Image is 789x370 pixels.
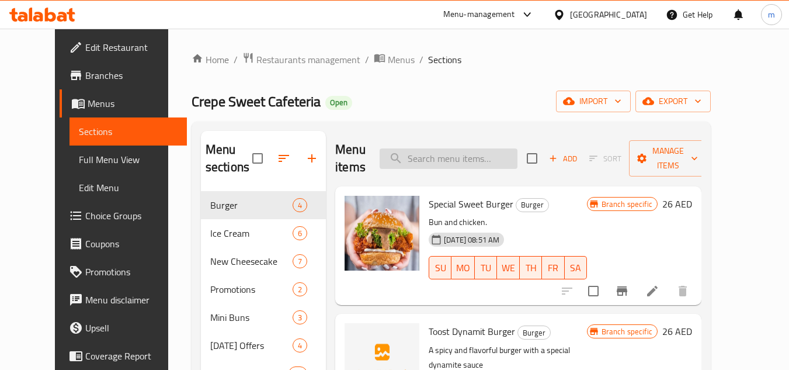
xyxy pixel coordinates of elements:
span: Menus [88,96,178,110]
li: / [234,53,238,67]
div: Mini Buns3 [201,303,326,331]
a: Sections [69,117,187,146]
button: Branch-specific-item [608,277,636,305]
button: FR [542,256,564,279]
span: Open [325,98,352,108]
a: Edit menu item [645,284,659,298]
span: Coupons [85,237,178,251]
span: Burger [518,326,550,340]
div: [GEOGRAPHIC_DATA] [570,8,647,21]
span: 7 [293,256,307,267]
span: Menus [388,53,415,67]
div: Burger4 [201,191,326,219]
button: export [635,91,711,112]
button: MO [451,256,475,279]
h6: 26 AED [662,196,692,212]
span: SA [569,260,582,276]
a: Coverage Report [60,342,187,370]
span: Burger [210,198,293,212]
button: Add section [298,144,326,172]
div: items [293,282,307,296]
img: Special Sweet Burger [345,196,419,271]
a: Choice Groups [60,202,187,230]
span: Promotions [210,282,293,296]
div: National Day Offers [210,338,293,352]
span: TH [524,260,537,276]
a: Restaurants management [242,52,360,67]
span: export [645,94,701,109]
div: items [293,338,307,352]
span: SU [434,260,447,276]
span: 4 [293,200,307,211]
span: [DATE] Offers [210,338,293,352]
span: Upsell [85,321,178,335]
span: Edit Menu [79,181,178,195]
span: Full Menu View [79,153,178,167]
span: Toost Dynamit Burger [429,323,515,340]
span: MO [456,260,470,276]
span: Choice Groups [85,209,178,223]
span: Select all sections [245,146,270,171]
span: Edit Restaurant [85,40,178,54]
span: 6 [293,228,307,239]
span: Mini Buns [210,310,293,324]
span: Ice Cream [210,226,293,240]
div: [DATE] Offers4 [201,331,326,359]
span: Sort sections [270,144,298,172]
h6: 26 AED [662,323,692,340]
li: / [419,53,423,67]
span: Sections [79,125,178,139]
a: Upsell [60,314,187,342]
span: Burger [516,198,548,212]
div: items [293,198,307,212]
span: Menu disclaimer [85,293,178,307]
div: items [293,226,307,240]
p: Bun and chicken. [429,215,587,230]
a: Menu disclaimer [60,286,187,314]
div: New Cheesecake7 [201,247,326,275]
button: TU [475,256,497,279]
button: Add [544,150,582,168]
span: Special Sweet Burger [429,195,513,213]
span: Add item [544,150,582,168]
span: Branch specific [597,199,657,210]
button: SU [429,256,451,279]
span: Crepe Sweet Cafeteria [192,88,321,115]
span: Select to update [581,279,606,303]
a: Coupons [60,230,187,258]
span: WE [502,260,515,276]
a: Branches [60,61,187,89]
span: Select section first [582,150,629,168]
span: Add [547,152,579,165]
span: 2 [293,284,307,295]
span: Sections [428,53,461,67]
a: Edit Menu [69,174,187,202]
span: 4 [293,340,307,351]
span: Promotions [85,265,178,279]
div: Promotions2 [201,275,326,303]
span: [DATE] 08:51 AM [439,234,504,245]
div: Menu-management [443,8,515,22]
div: Burger [517,326,551,340]
span: Select section [520,146,544,171]
a: Promotions [60,258,187,286]
button: TH [520,256,542,279]
h2: Menu sections [206,141,252,176]
span: Manage items [638,144,698,173]
button: Manage items [629,140,707,177]
button: delete [669,277,697,305]
span: m [768,8,775,21]
button: import [556,91,631,112]
h2: Menu items [335,141,366,176]
span: New Cheesecake [210,254,293,268]
a: Home [192,53,229,67]
button: SA [565,256,587,279]
a: Full Menu View [69,146,187,174]
span: FR [547,260,559,276]
li: / [365,53,369,67]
